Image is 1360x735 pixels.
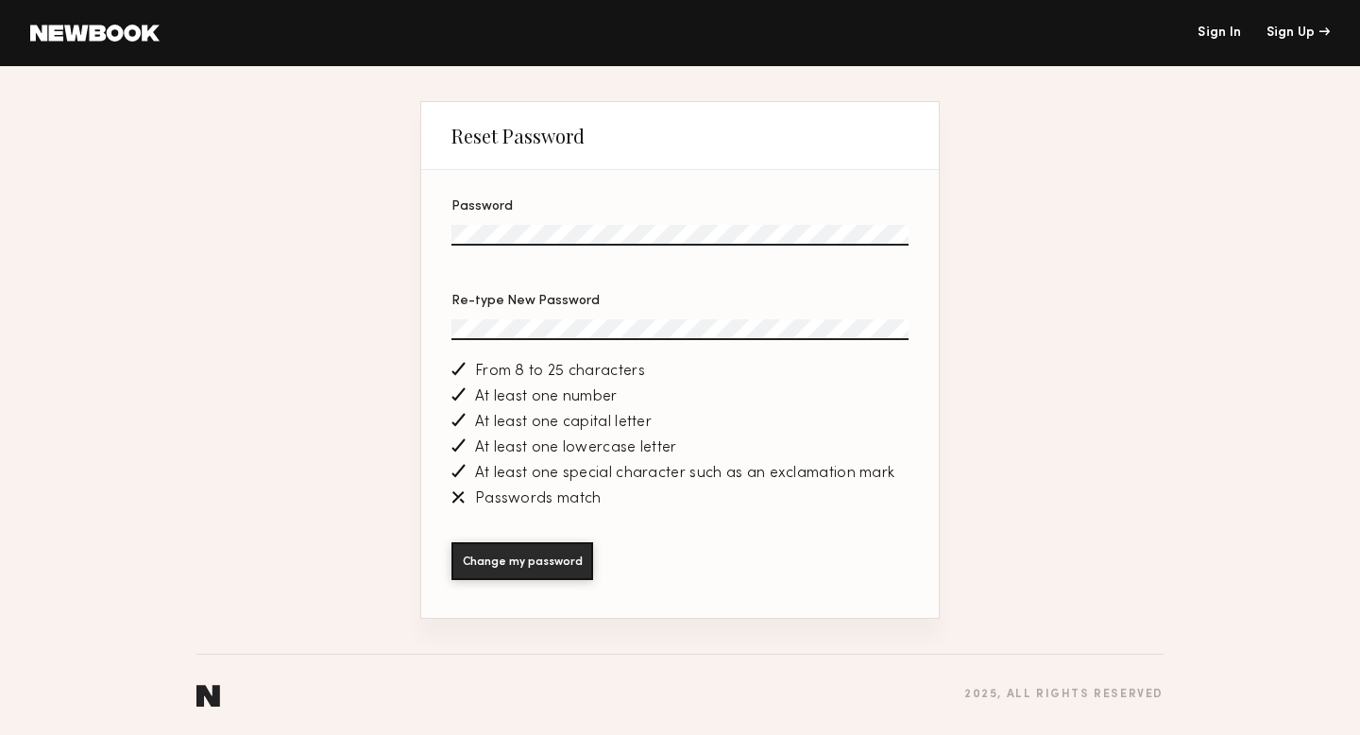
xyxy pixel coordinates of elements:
span: From 8 to 25 characters [475,364,645,380]
div: Sign Up [1266,26,1330,40]
div: 2025 , all rights reserved [964,689,1164,701]
a: Sign In [1198,26,1241,40]
span: At least one lowercase letter [475,440,677,456]
div: Password [451,200,909,214]
div: Re-type New Password [451,295,909,308]
div: Reset Password [451,125,585,147]
button: Change my password [451,542,593,580]
span: At least one special character such as an exclamation mark [475,466,894,482]
span: Passwords match [475,491,602,507]
input: Password [451,225,909,246]
input: Re-type New Password [451,319,909,340]
span: At least one number [475,389,618,405]
span: At least one capital letter [475,415,652,431]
